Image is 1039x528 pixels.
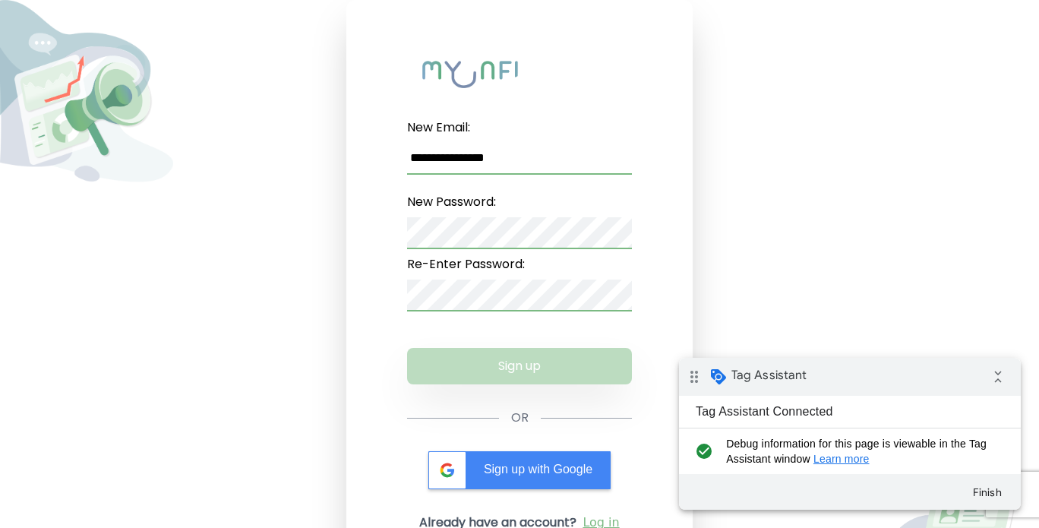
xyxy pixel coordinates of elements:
[52,10,128,25] span: Tag Assistant
[422,61,617,88] img: My Influency
[281,121,336,148] button: Finish
[407,112,632,143] label: New Email:
[511,409,529,427] span: OR
[484,463,592,476] span: Sign up with Google
[407,187,632,217] label: New Password:
[134,95,191,107] a: Learn more
[12,78,37,109] i: check_circle
[407,249,632,280] label: Re-Enter Password:
[304,4,334,34] i: Collapse debug badge
[428,451,611,489] div: Sign up with Google
[47,78,317,109] span: Debug information for this page is viewable in the Tag Assistant window
[407,348,632,384] button: Sign up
